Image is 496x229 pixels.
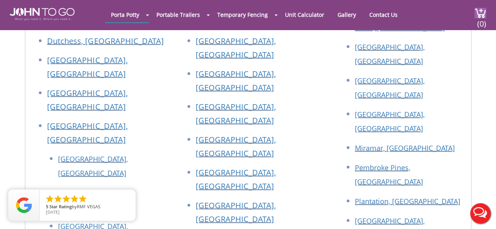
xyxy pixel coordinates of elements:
a: [GEOGRAPHIC_DATA], [GEOGRAPHIC_DATA] [47,55,127,79]
a: Temporary Fencing [211,7,274,22]
a: [GEOGRAPHIC_DATA], [GEOGRAPHIC_DATA] [355,42,425,66]
span: RMF VEGAS [77,204,100,209]
li:  [70,194,79,204]
a: [GEOGRAPHIC_DATA], [GEOGRAPHIC_DATA] [196,101,276,126]
a: [GEOGRAPHIC_DATA], [GEOGRAPHIC_DATA] [47,88,127,112]
a: [GEOGRAPHIC_DATA], [GEOGRAPHIC_DATA] [355,110,425,133]
a: Porta Potty [105,7,145,22]
a: [GEOGRAPHIC_DATA], [GEOGRAPHIC_DATA] [58,154,128,178]
a: [GEOGRAPHIC_DATA], [GEOGRAPHIC_DATA] [355,76,425,99]
a: [GEOGRAPHIC_DATA], [GEOGRAPHIC_DATA] [196,200,276,224]
button: Live Chat [465,198,496,229]
li:  [78,194,87,204]
span: Star Rating [49,204,72,209]
img: JOHN to go [10,8,74,20]
span: (0) [477,12,486,29]
span: 5 [46,204,48,209]
a: Unit Calculator [279,7,330,22]
img: Review Rating [16,197,32,213]
a: [GEOGRAPHIC_DATA], [GEOGRAPHIC_DATA] [196,167,276,191]
span: [DATE] [46,209,60,215]
a: [GEOGRAPHIC_DATA], [GEOGRAPHIC_DATA] [58,188,128,211]
a: Plantation, [GEOGRAPHIC_DATA] [355,197,460,206]
a: [GEOGRAPHIC_DATA], [GEOGRAPHIC_DATA] [196,69,276,93]
a: Contact Us [363,7,403,22]
a: [GEOGRAPHIC_DATA], [GEOGRAPHIC_DATA] [196,36,276,60]
a: [GEOGRAPHIC_DATA], [GEOGRAPHIC_DATA] [47,121,127,145]
li:  [45,194,55,204]
a: Pembroke Pines, [GEOGRAPHIC_DATA] [355,163,423,186]
a: Miramar, [GEOGRAPHIC_DATA] [355,143,455,153]
span: by [46,204,129,210]
a: [GEOGRAPHIC_DATA], [GEOGRAPHIC_DATA] [196,134,276,159]
li:  [62,194,71,204]
a: Gallery [332,7,362,22]
a: Dutchess, [GEOGRAPHIC_DATA] [47,36,164,46]
li:  [53,194,63,204]
a: Portable Trailers [151,7,206,22]
img: cart a [474,8,486,18]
